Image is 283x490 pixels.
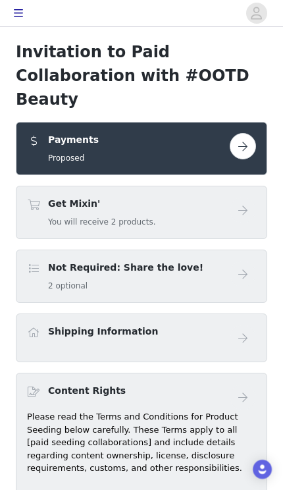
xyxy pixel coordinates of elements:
h5: 2 optional [48,280,203,292]
h5: You will receive 2 products. [48,216,155,228]
h4: Shipping Information [48,325,158,339]
h5: Proposed [48,152,99,164]
div: Payments [16,122,267,175]
h1: Invitation to Paid Collaboration with #OOTD Beauty [16,40,267,111]
div: Shipping Information [16,313,267,362]
div: avatar [250,3,263,24]
div: Get Mixin' [16,186,267,239]
div: Open Intercom Messenger [253,460,272,479]
h4: Not Required: Share the love! [48,261,203,275]
h4: Payments [48,133,99,147]
div: Not Required: Share the love! [16,250,267,303]
h4: Content Rights [48,384,126,398]
h4: Get Mixin' [48,197,155,211]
